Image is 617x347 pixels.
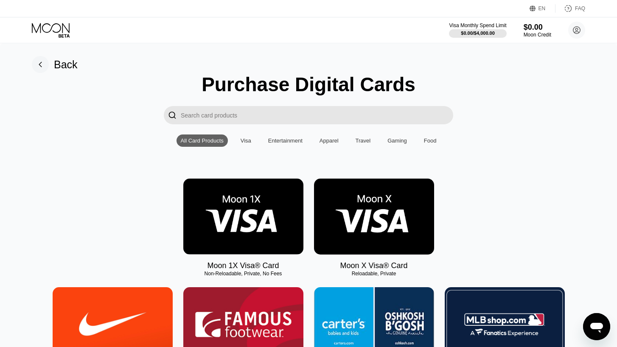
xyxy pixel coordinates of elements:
div: Moon X Visa® Card [340,261,407,270]
div: Food [420,134,441,147]
div: Moon 1X Visa® Card [207,261,279,270]
div: All Card Products [181,137,224,144]
div: All Card Products [177,134,228,147]
div: Entertainment [264,134,307,147]
div: $0.00 [524,23,551,32]
div: Visa [241,137,251,144]
div: Back [32,56,78,73]
div: Travel [356,137,371,144]
div: Apparel [320,137,339,144]
div: Visa Monthly Spend Limit [449,22,506,28]
input: Search card products [181,106,453,124]
div: EN [538,6,546,11]
div: Food [424,137,437,144]
div: Back [54,59,78,71]
div: FAQ [575,6,585,11]
div: EN [530,4,555,13]
div: Visa Monthly Spend Limit$0.00/$4,000.00 [449,22,506,38]
div: Reloadable, Private [314,271,434,277]
div: Entertainment [268,137,303,144]
div: $0.00 / $4,000.00 [461,31,495,36]
iframe: Knap til at åbne messaging-vindue [583,313,610,340]
div: Gaming [383,134,411,147]
div: Gaming [387,137,407,144]
div: $0.00Moon Credit [524,23,551,38]
div:  [168,110,177,120]
div: Purchase Digital Cards [202,73,415,96]
div: Moon Credit [524,32,551,38]
div: FAQ [555,4,585,13]
div: Apparel [315,134,343,147]
div: Non-Reloadable, Private, No Fees [183,271,303,277]
div:  [164,106,181,124]
div: Visa [236,134,255,147]
div: Travel [351,134,375,147]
